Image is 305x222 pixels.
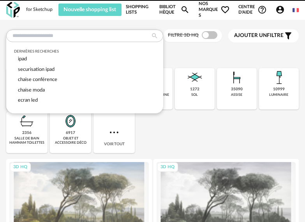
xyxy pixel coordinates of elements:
div: 2356 [22,130,32,136]
div: 6917 [66,130,75,136]
div: salle de bain hammam toilettes [9,136,45,145]
span: securisation ipad [18,67,55,72]
button: Ajouter unfiltre Filter icon [228,29,299,42]
div: 3D HQ [10,162,31,172]
span: Account Circle icon [275,5,285,14]
span: Ajouter un [234,33,267,38]
a: BibliothèqueMagnify icon [159,1,190,18]
img: Salle%20de%20bain.png [18,112,36,130]
div: assise [231,93,242,97]
span: Nouvelle shopping list [63,7,116,12]
img: Miroir.png [61,112,80,130]
div: 35090 [231,87,243,92]
img: Sol.png [185,68,204,87]
img: Assise.png [227,68,246,87]
img: Luminaire.png [270,68,288,87]
span: Nos marques [199,1,230,18]
div: objet et accessoire déco [52,136,89,145]
span: ecran led [18,98,38,102]
div: sol [191,93,198,97]
span: Help Circle Outline icon [257,5,267,14]
span: Heart Outline icon [220,5,230,14]
div: 1272 [190,87,199,92]
span: chaise conférence [18,77,57,82]
div: 3D HQ [157,162,178,172]
span: Magnify icon [180,5,190,14]
span: Account Circle icon [275,5,288,14]
span: Filtre 3D HQ [168,33,199,37]
span: Filter icon [284,31,293,41]
span: filtre [234,32,284,39]
div: Voir tout [93,112,135,153]
span: chaise moda [18,88,45,92]
img: more.7b13dc1.svg [108,126,120,139]
a: Shopping Lists [126,1,151,18]
img: fr [293,7,299,13]
div: 10999 [273,87,285,92]
span: ipad [18,56,27,61]
div: luminaire [269,93,288,97]
div: for Sketchup [26,7,53,13]
img: OXP [6,2,20,18]
button: Nouvelle shopping list [58,4,122,16]
div: Dernières recherches [14,49,155,54]
span: Centre d'aideHelp Circle Outline icon [238,4,267,16]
